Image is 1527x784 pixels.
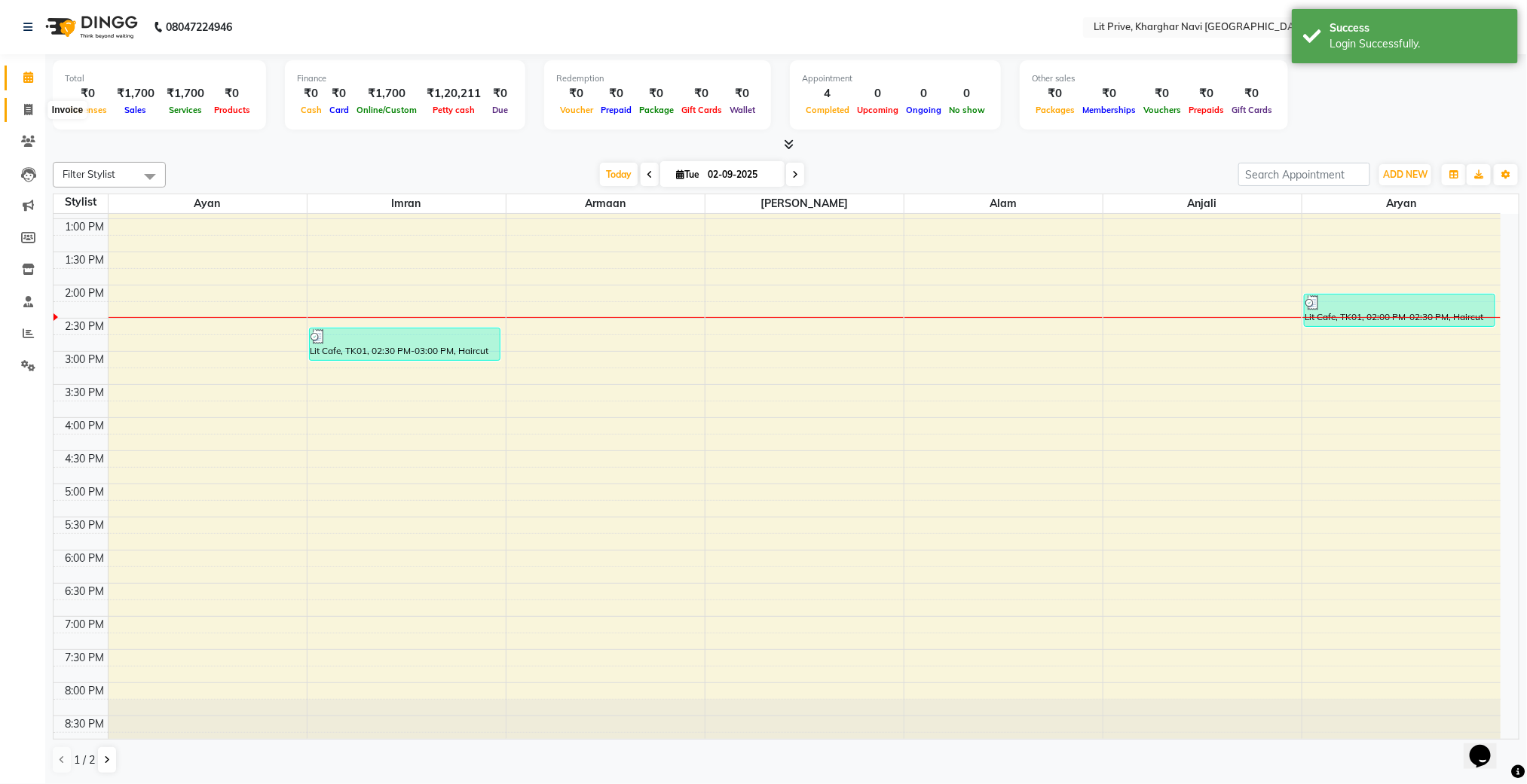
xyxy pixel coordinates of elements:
[1305,294,1495,326] div: Lit Cafe, TK01, 02:00 PM-02:30 PM, Haircut (men)
[429,105,479,115] span: Petty cash
[1140,105,1185,115] span: Vouchers
[161,85,210,102] div: ₹1,700
[1330,20,1507,36] div: Success
[1238,163,1370,186] input: Search Appointment
[1079,105,1140,115] span: Memberships
[1302,194,1501,213] span: Aryan
[63,617,108,633] div: 7:00 PM
[63,352,108,368] div: 3:00 PM
[121,105,151,115] span: Sales
[1185,85,1228,102] div: ₹0
[726,85,759,102] div: ₹0
[1379,164,1431,185] button: ADD NEW
[1185,105,1228,115] span: Prepaids
[63,285,108,301] div: 2:00 PM
[326,105,353,115] span: Card
[65,85,111,102] div: ₹0
[166,6,232,48] b: 08047224946
[353,85,421,102] div: ₹1,700
[297,105,326,115] span: Cash
[111,85,161,102] div: ₹1,700
[109,194,307,213] span: Ayan
[63,168,115,180] span: Filter Stylist
[1330,36,1507,52] div: Login Successfully.
[63,551,108,566] div: 6:00 PM
[353,105,421,115] span: Online/Custom
[1228,85,1276,102] div: ₹0
[38,6,142,48] img: logo
[635,85,678,102] div: ₹0
[902,105,945,115] span: Ongoing
[945,85,989,102] div: 0
[678,105,726,115] span: Gift Cards
[902,85,945,102] div: 0
[63,517,108,533] div: 5:30 PM
[63,716,108,732] div: 8:30 PM
[297,85,326,102] div: ₹0
[853,85,902,102] div: 0
[63,219,108,235] div: 1:00 PM
[1103,194,1302,213] span: Anjali
[1032,72,1276,85] div: Other sales
[678,85,726,102] div: ₹0
[597,85,635,102] div: ₹0
[506,194,705,213] span: Armaan
[63,584,108,599] div: 6:30 PM
[297,72,513,85] div: Finance
[48,101,87,119] div: Invoice
[1464,724,1512,769] iframe: chat widget
[210,85,254,102] div: ₹0
[802,72,989,85] div: Appointment
[63,451,108,467] div: 4:30 PM
[556,85,597,102] div: ₹0
[703,163,779,186] input: 2025-09-02
[600,163,638,186] span: Today
[1140,85,1185,102] div: ₹0
[802,105,853,115] span: Completed
[54,194,108,210] div: Stylist
[63,385,108,401] div: 3:30 PM
[1228,105,1276,115] span: Gift Cards
[308,194,506,213] span: Imran
[904,194,1103,213] span: Alam
[556,72,759,85] div: Redemption
[74,752,95,768] span: 1 / 2
[672,169,703,180] span: Tue
[63,252,108,268] div: 1:30 PM
[63,319,108,334] div: 2:30 PM
[945,105,989,115] span: No show
[63,683,108,699] div: 8:00 PM
[1383,169,1428,180] span: ADD NEW
[487,85,513,102] div: ₹0
[63,650,108,666] div: 7:30 PM
[488,105,512,115] span: Due
[165,105,206,115] span: Services
[1079,85,1140,102] div: ₹0
[556,105,597,115] span: Voucher
[326,85,353,102] div: ₹0
[65,72,254,85] div: Total
[63,484,108,500] div: 5:00 PM
[853,105,902,115] span: Upcoming
[310,328,500,360] div: Lit Cafe, TK01, 02:30 PM-03:00 PM, Haircut (men)
[726,105,759,115] span: Wallet
[421,85,487,102] div: ₹1,20,211
[63,418,108,434] div: 4:00 PM
[1032,85,1079,102] div: ₹0
[802,85,853,102] div: 4
[705,194,904,213] span: [PERSON_NAME]
[1032,105,1079,115] span: Packages
[635,105,678,115] span: Package
[210,105,254,115] span: Products
[597,105,635,115] span: Prepaid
